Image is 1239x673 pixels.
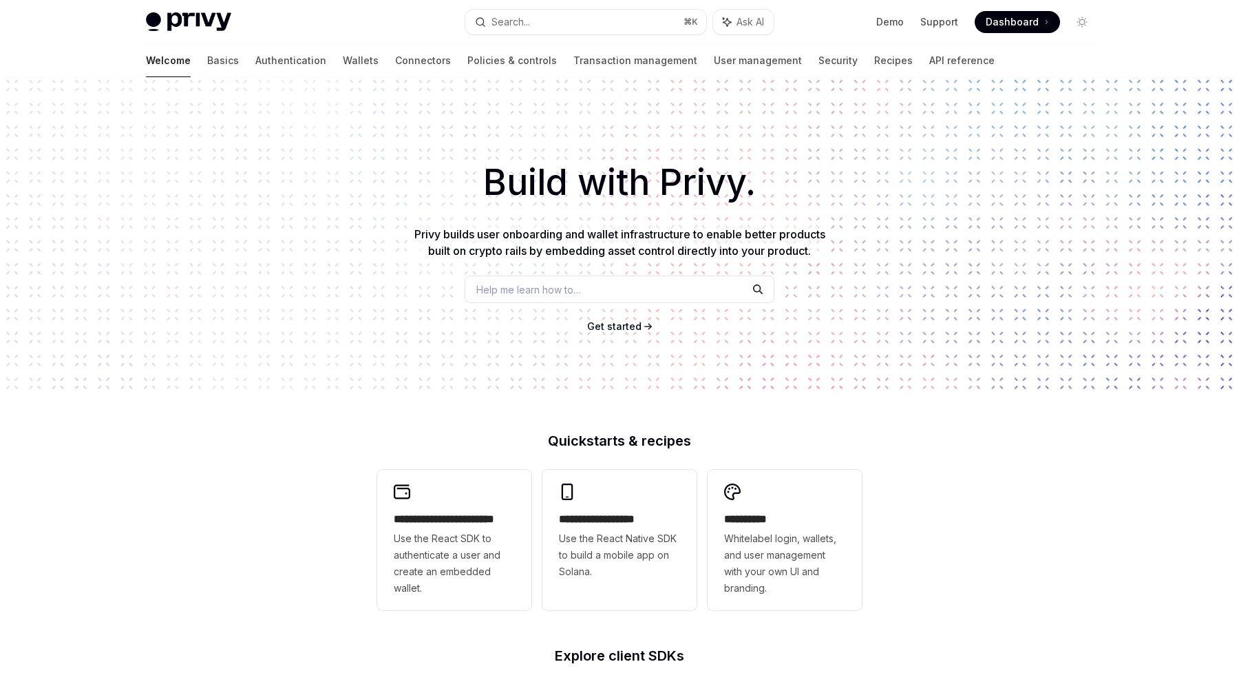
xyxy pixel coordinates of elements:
a: Dashboard [975,11,1060,33]
a: Policies & controls [467,44,557,77]
a: Transaction management [573,44,697,77]
a: Connectors [395,44,451,77]
button: Search...⌘K [465,10,706,34]
button: Toggle dark mode [1071,11,1093,33]
img: light logo [146,12,231,32]
span: Dashboard [986,15,1039,29]
a: Get started [587,320,642,333]
a: Support [920,15,958,29]
span: Privy builds user onboarding and wallet infrastructure to enable better products built on crypto ... [414,227,825,258]
a: Basics [207,44,239,77]
h2: Explore client SDKs [377,649,862,663]
a: Security [818,44,858,77]
a: **** *****Whitelabel login, wallets, and user management with your own UI and branding. [708,470,862,610]
div: Search... [491,14,530,30]
a: API reference [929,44,995,77]
a: User management [714,44,802,77]
a: Wallets [343,44,379,77]
h2: Quickstarts & recipes [377,434,862,448]
h1: Build with Privy. [22,156,1217,209]
a: Recipes [874,44,913,77]
span: Use the React SDK to authenticate a user and create an embedded wallet. [394,530,515,597]
a: **** **** **** ***Use the React Native SDK to build a mobile app on Solana. [542,470,697,610]
span: Use the React Native SDK to build a mobile app on Solana. [559,530,680,580]
a: Authentication [255,44,326,77]
span: Help me learn how to… [476,282,581,297]
span: Whitelabel login, wallets, and user management with your own UI and branding. [724,530,845,597]
a: Demo [876,15,904,29]
span: ⌘ K [684,17,698,28]
span: Get started [587,320,642,332]
span: Ask AI [737,15,764,29]
button: Ask AI [713,10,774,34]
a: Welcome [146,44,191,77]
